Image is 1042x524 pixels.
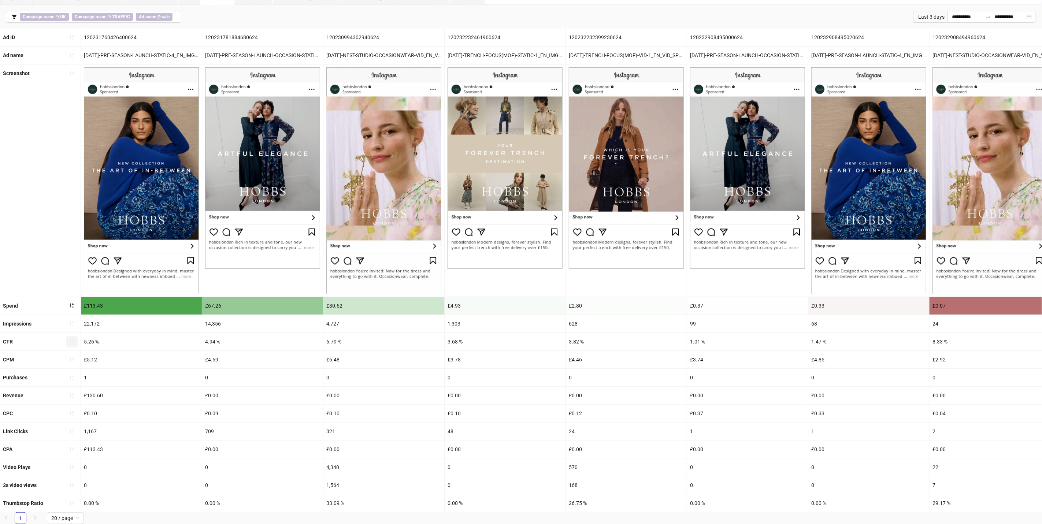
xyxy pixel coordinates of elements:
[566,423,687,440] div: 24
[566,297,687,315] div: £2.80
[808,494,929,512] div: 0.00 %
[205,67,320,269] img: Screenshot 120231781884680624
[3,321,31,327] b: Impressions
[445,333,566,350] div: 3.68 %
[112,14,130,19] b: TRAFFIC
[687,29,808,46] div: 120232908495000624
[202,369,323,386] div: 0
[323,405,444,422] div: £0.10
[323,297,444,315] div: £30.62
[81,476,202,494] div: 0
[808,387,929,404] div: £0.00
[202,423,323,440] div: 709
[687,297,808,315] div: £0.37
[566,458,687,476] div: 570
[445,351,566,368] div: £3.78
[323,387,444,404] div: £0.00
[3,375,27,380] b: Purchases
[202,315,323,332] div: 14,356
[323,369,444,386] div: 0
[445,458,566,476] div: 0
[566,405,687,422] div: £0.12
[445,494,566,512] div: 0.00 %
[808,476,929,494] div: 0
[3,410,13,416] b: CPC
[139,14,156,19] b: Ad name
[60,14,66,19] b: UK
[202,494,323,512] div: 0.00 %
[445,29,566,46] div: 120232232461960624
[566,315,687,332] div: 628
[445,47,566,64] div: [DATE]-TRENCH-FOCUS(MOF)-STATIC-1_EN_IMG_SP_06082025_F_CC_SC17_None_BAU
[81,29,202,46] div: 120231763426400624
[69,483,74,488] span: sort-ascending
[986,14,991,20] span: to
[323,441,444,458] div: £0.00
[986,14,991,20] span: swap-right
[69,321,74,326] span: sort-ascending
[3,339,13,345] b: CTR
[913,11,948,23] div: Last 3 days
[81,369,202,386] div: 1
[808,297,929,315] div: £0.33
[84,67,199,293] img: Screenshot 120231763426400624
[808,423,929,440] div: 1
[3,464,30,470] b: Video Plays
[3,70,30,76] b: Screenshot
[808,333,929,350] div: 1.47 %
[12,14,17,19] span: filter
[687,387,808,404] div: £0.00
[33,516,37,520] span: right
[566,494,687,512] div: 26.75 %
[323,494,444,512] div: 33.09 %
[808,369,929,386] div: 0
[69,35,74,40] span: sort-ascending
[69,429,74,434] span: sort-ascending
[445,405,566,422] div: £0.10
[69,339,74,344] span: sort-ascending
[445,423,566,440] div: 48
[687,315,808,332] div: 99
[81,47,202,64] div: [DATE]-PRE-SEASON-LAUNCH-STATIC-4_EN_IMG_NI_28072025_F_CC_SC1_USP10_SEASONAL
[566,387,687,404] div: £0.00
[69,71,74,76] span: sort-ascending
[69,447,74,452] span: sort-ascending
[69,375,74,380] span: sort-ascending
[808,29,929,46] div: 120232908495020624
[202,387,323,404] div: £0.00
[29,512,41,524] button: right
[4,516,8,520] span: left
[445,369,566,386] div: 0
[808,47,929,64] div: [DATE]-PRE-SEASON-LAUNCH-STATIC-4_EN_IMG_NI_28072025_F_CC_SC1_USP10_SEASONAL
[566,351,687,368] div: £4.46
[687,423,808,440] div: 1
[81,387,202,404] div: £130.60
[69,393,74,398] span: sort-ascending
[6,11,181,23] button: Campaign name ∋ UKCampaign name ∋ TRAFFICAd name ∌ sale
[3,500,43,506] b: Thumbstop Ratio
[445,315,566,332] div: 1,303
[808,458,929,476] div: 0
[3,446,12,452] b: CPA
[808,441,929,458] div: £0.00
[323,315,444,332] div: 4,727
[3,393,23,398] b: Revenue
[162,14,170,19] b: sale
[3,428,28,434] b: Link Clicks
[323,29,444,46] div: 120230994302940624
[687,351,808,368] div: £3.74
[202,297,323,315] div: £67.26
[445,441,566,458] div: £0.00
[81,315,202,332] div: 22,172
[202,29,323,46] div: 120231781884680624
[81,405,202,422] div: £0.10
[69,53,74,58] span: sort-ascending
[20,13,69,21] span: ∋
[323,333,444,350] div: 6.79 %
[566,333,687,350] div: 3.82 %
[687,476,808,494] div: 0
[72,13,133,21] span: ∋
[808,315,929,332] div: 68
[323,458,444,476] div: 4,340
[3,303,18,309] b: Spend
